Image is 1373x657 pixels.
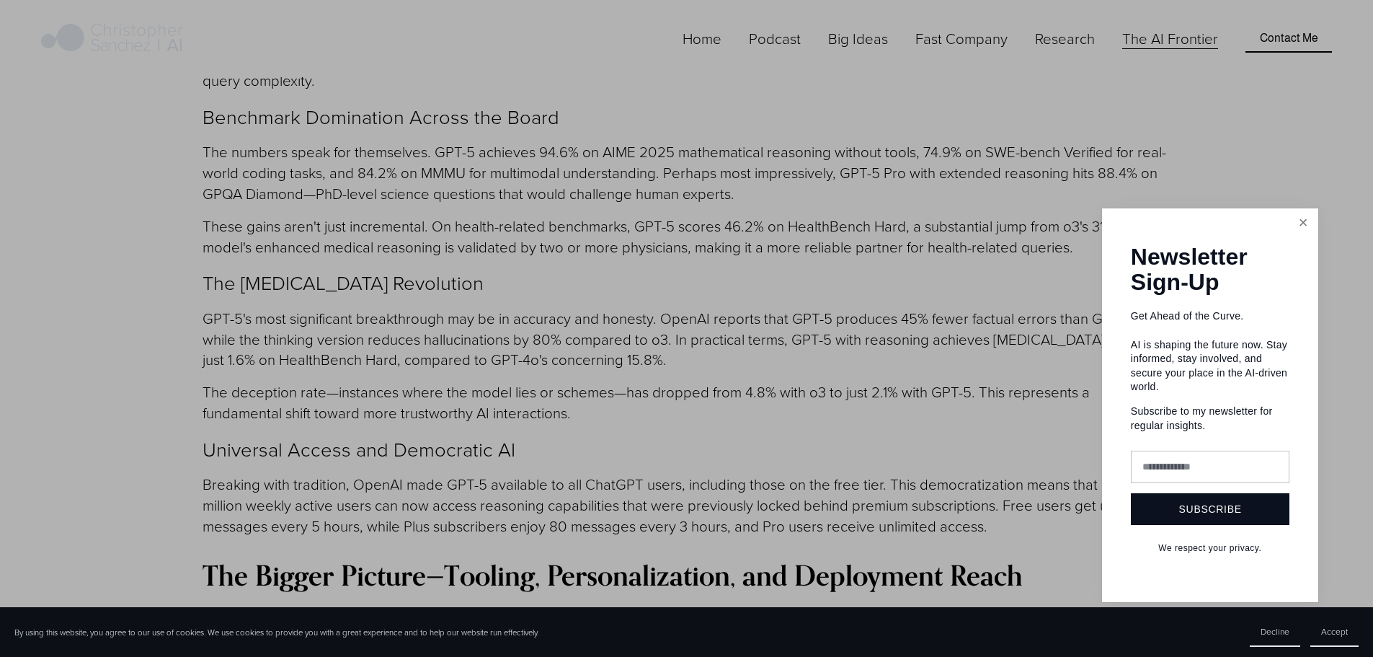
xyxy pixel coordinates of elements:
h1: Newsletter Sign-Up [1131,244,1289,295]
button: Accept [1310,617,1359,647]
span: Accept [1321,625,1348,638]
button: Decline [1250,617,1300,647]
a: Close [1291,211,1316,236]
p: By using this website, you agree to our use of cookies. We use cookies to provide you with a grea... [14,627,538,638]
span: Subscribe [1179,503,1242,515]
span: Decline [1261,625,1289,638]
p: We respect your privacy. [1131,543,1289,555]
p: Subscribe to my newsletter for regular insights. [1131,405,1289,433]
button: Subscribe [1131,493,1289,525]
p: Get Ahead of the Curve. AI is shaping the future now. Stay informed, stay involved, and secure yo... [1131,309,1289,394]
